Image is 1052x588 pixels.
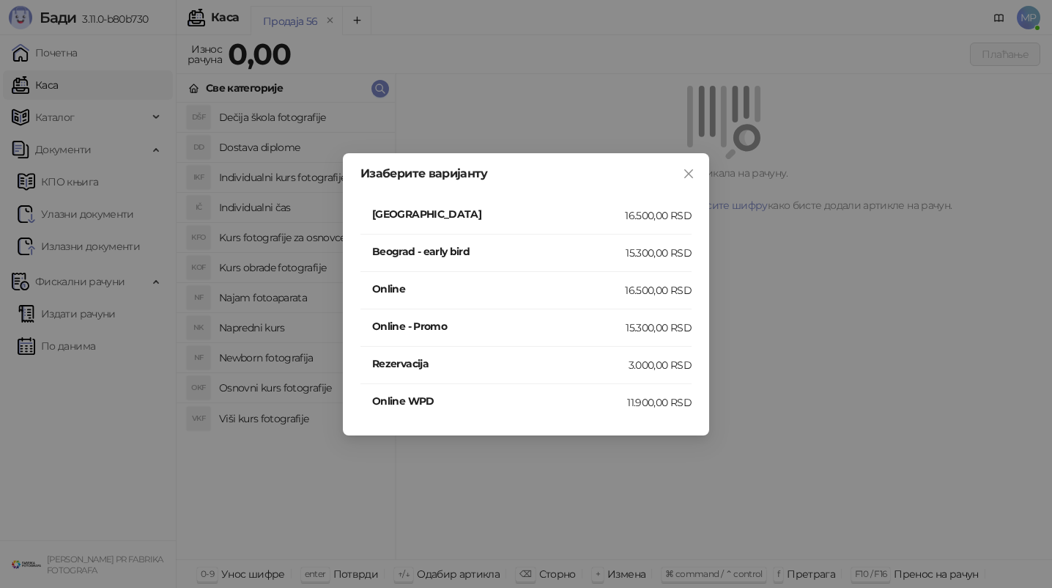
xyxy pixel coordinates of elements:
[626,320,692,336] div: 15.300,00 RSD
[372,393,627,409] h4: Online WPD
[683,168,694,180] span: close
[677,168,700,180] span: Close
[372,206,625,222] h4: [GEOGRAPHIC_DATA]
[625,207,692,224] div: 16.500,00 RSD
[372,318,626,334] h4: Online - Promo
[626,245,692,261] div: 15.300,00 RSD
[629,357,692,373] div: 3.000,00 RSD
[372,243,626,260] h4: Beograd - early bird
[372,281,625,297] h4: Online
[360,168,692,180] div: Изаберите варијанту
[677,162,700,185] button: Close
[625,282,692,298] div: 16.500,00 RSD
[372,356,629,372] h4: Rezervacija
[627,394,692,411] div: 11.900,00 RSD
